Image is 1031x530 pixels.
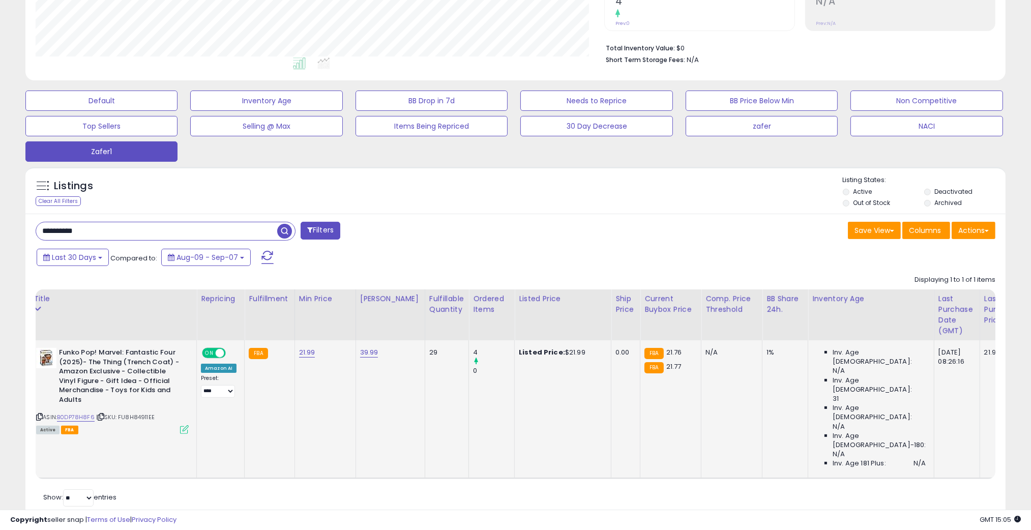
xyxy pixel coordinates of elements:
[686,116,838,136] button: zafer
[43,492,116,502] span: Show: entries
[666,347,682,357] span: 21.76
[25,91,178,111] button: Default
[984,348,1018,357] div: 21.99
[705,348,754,357] div: N/A
[606,44,675,52] b: Total Inventory Value:
[87,515,130,524] a: Terms of Use
[606,55,685,64] b: Short Term Storage Fees:
[833,366,845,375] span: N/A
[767,293,804,315] div: BB Share 24h.
[201,364,237,373] div: Amazon AI
[843,175,1006,185] p: Listing States:
[161,249,251,266] button: Aug-09 - Sep-07
[190,116,342,136] button: Selling @ Max
[902,222,950,239] button: Columns
[686,91,838,111] button: BB Price Below Min
[816,20,836,26] small: Prev: N/A
[853,187,872,196] label: Active
[909,225,941,235] span: Columns
[59,348,183,407] b: Funko Pop! Marvel: Fantastic Four (2025)- The Thing (Trench Coat) - Amazon Exclusive - Collectibl...
[25,141,178,162] button: Zafer1
[360,347,378,358] a: 39.99
[301,222,340,240] button: Filters
[360,293,421,304] div: [PERSON_NAME]
[299,347,315,358] a: 21.99
[10,515,47,524] strong: Copyright
[52,252,96,262] span: Last 30 Days
[853,198,891,207] label: Out of Stock
[190,91,342,111] button: Inventory Age
[687,55,699,65] span: N/A
[833,450,845,459] span: N/A
[666,362,682,371] span: 21.77
[176,252,238,262] span: Aug-09 - Sep-07
[915,275,995,285] div: Displaying 1 to 1 of 1 items
[914,459,926,468] span: N/A
[644,293,697,315] div: Current Buybox Price
[833,422,845,431] span: N/A
[767,348,800,357] div: 1%
[203,349,216,358] span: ON
[429,293,464,315] div: Fulfillable Quantity
[980,515,1021,524] span: 2025-10-9 15:05 GMT
[61,426,78,434] span: FBA
[938,348,972,366] div: [DATE] 08:26:16
[96,413,155,421] span: | SKU: FU8H84911EE
[34,293,192,304] div: Title
[10,515,176,525] div: seller snap | |
[644,362,663,373] small: FBA
[705,293,758,315] div: Comp. Price Threshold
[54,179,93,193] h5: Listings
[519,347,565,357] b: Listed Price:
[132,515,176,524] a: Privacy Policy
[356,91,508,111] button: BB Drop in 7d
[36,196,81,206] div: Clear All Filters
[812,293,929,304] div: Inventory Age
[615,348,632,357] div: 0.00
[36,348,56,368] img: 41J6j6m90uL._SL40_.jpg
[952,222,995,239] button: Actions
[110,253,157,263] span: Compared to:
[249,293,290,304] div: Fulfillment
[850,116,1003,136] button: NACI
[615,293,636,315] div: Ship Price
[520,91,672,111] button: Needs to Reprice
[833,376,926,394] span: Inv. Age [DEMOGRAPHIC_DATA]:
[299,293,351,304] div: Min Price
[850,91,1003,111] button: Non Competitive
[520,116,672,136] button: 30 Day Decrease
[36,348,189,433] div: ASIN:
[25,116,178,136] button: Top Sellers
[833,431,926,450] span: Inv. Age [DEMOGRAPHIC_DATA]-180:
[57,413,95,422] a: B0DP78H8F6
[224,349,241,358] span: OFF
[644,348,663,359] small: FBA
[833,348,926,366] span: Inv. Age [DEMOGRAPHIC_DATA]:
[833,459,886,468] span: Inv. Age 181 Plus:
[473,293,510,315] div: Ordered Items
[934,187,973,196] label: Deactivated
[615,20,630,26] small: Prev: 0
[606,41,988,53] li: $0
[249,348,268,359] small: FBA
[429,348,461,357] div: 29
[519,348,603,357] div: $21.99
[938,293,976,336] div: Last Purchase Date (GMT)
[37,249,109,266] button: Last 30 Days
[934,198,962,207] label: Archived
[36,426,60,434] span: All listings currently available for purchase on Amazon
[833,394,839,403] span: 31
[848,222,901,239] button: Save View
[984,293,1021,326] div: Last Purchase Price
[833,403,926,422] span: Inv. Age [DEMOGRAPHIC_DATA]:
[356,116,508,136] button: Items Being Repriced
[519,293,607,304] div: Listed Price
[473,366,514,375] div: 0
[201,375,237,398] div: Preset:
[473,348,514,357] div: 4
[201,293,240,304] div: Repricing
